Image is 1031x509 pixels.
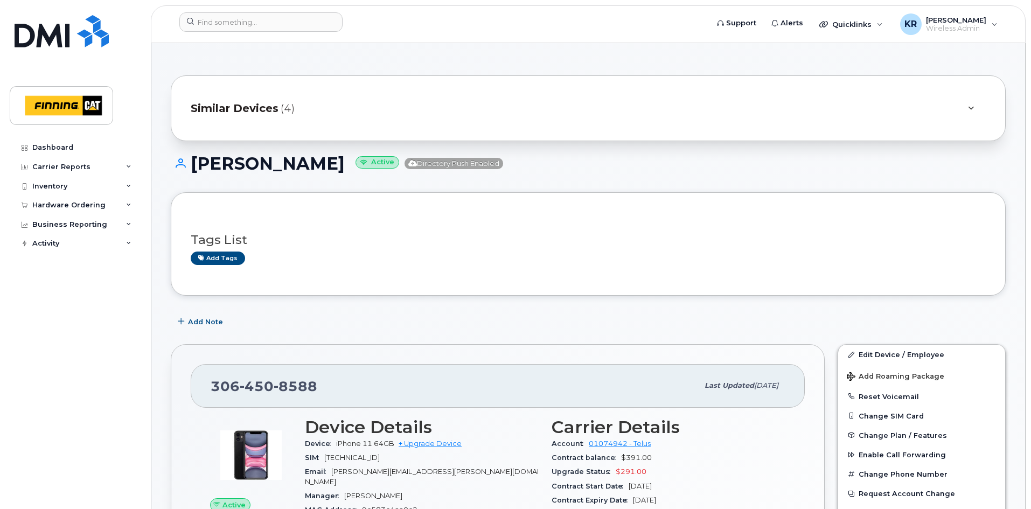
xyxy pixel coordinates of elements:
button: Add Note [171,312,232,331]
span: [PERSON_NAME][EMAIL_ADDRESS][PERSON_NAME][DOMAIN_NAME] [305,468,539,485]
span: SIM [305,454,324,462]
span: [DATE] [754,381,778,389]
a: 01074942 - Telus [589,440,651,448]
span: Contract balance [552,454,621,462]
span: Device [305,440,336,448]
span: Email [305,468,331,476]
span: $391.00 [621,454,652,462]
a: Add tags [191,252,245,265]
span: [DATE] [629,482,652,490]
span: [TECHNICAL_ID] [324,454,380,462]
span: Contract Expiry Date [552,496,633,504]
img: image20231002-4137094-9apcgt.jpeg [219,423,283,487]
small: Active [356,156,399,169]
span: Add Note [188,317,223,327]
h3: Device Details [305,417,539,437]
a: + Upgrade Device [399,440,462,448]
span: Contract Start Date [552,482,629,490]
button: Change Phone Number [838,464,1005,484]
h3: Carrier Details [552,417,785,437]
span: Directory Push Enabled [405,158,503,169]
iframe: Messenger Launcher [984,462,1023,501]
iframe: Messenger [793,271,1023,457]
span: [DATE] [633,496,656,504]
span: Last updated [705,381,754,389]
span: 450 [240,378,274,394]
span: (4) [281,101,295,116]
span: Upgrade Status [552,468,616,476]
span: 8588 [274,378,317,394]
span: 306 [211,378,317,394]
span: Enable Call Forwarding [859,451,946,459]
button: Request Account Change [838,484,1005,503]
span: iPhone 11 64GB [336,440,394,448]
span: Similar Devices [191,101,278,116]
span: Manager [305,492,344,500]
span: Account [552,440,589,448]
h1: [PERSON_NAME] [171,154,1006,173]
span: $291.00 [616,468,646,476]
h3: Tags List [191,233,986,247]
span: [PERSON_NAME] [344,492,402,500]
